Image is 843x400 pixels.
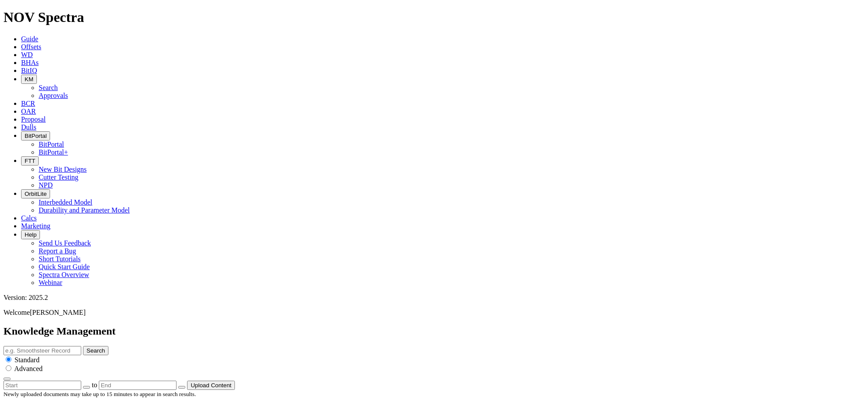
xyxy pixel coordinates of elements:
[39,141,64,148] a: BitPortal
[21,108,36,115] a: OAR
[39,239,91,247] a: Send Us Feedback
[4,325,839,337] h2: Knowledge Management
[25,158,35,164] span: FTT
[39,247,76,255] a: Report a Bug
[4,294,839,302] div: Version: 2025.2
[21,75,37,84] button: KM
[21,156,39,166] button: FTT
[21,35,38,43] a: Guide
[4,9,839,25] h1: NOV Spectra
[187,381,235,390] button: Upload Content
[21,67,37,74] a: BitIQ
[21,131,50,141] button: BitPortal
[39,166,86,173] a: New Bit Designs
[39,271,89,278] a: Spectra Overview
[83,346,108,355] button: Search
[39,173,79,181] a: Cutter Testing
[4,391,196,397] small: Newly uploaded documents may take up to 15 minutes to appear in search results.
[21,100,35,107] a: BCR
[92,381,97,389] span: to
[21,51,33,58] a: WD
[4,381,81,390] input: Start
[21,43,41,50] a: Offsets
[21,59,39,66] a: BHAs
[25,76,33,83] span: KM
[39,279,62,286] a: Webinar
[25,231,36,238] span: Help
[99,381,177,390] input: End
[39,181,53,189] a: NPD
[21,222,50,230] a: Marketing
[39,198,92,206] a: Interbedded Model
[39,263,90,270] a: Quick Start Guide
[25,191,47,197] span: OrbitLite
[39,148,68,156] a: BitPortal+
[39,92,68,99] a: Approvals
[30,309,86,316] span: [PERSON_NAME]
[39,84,58,91] a: Search
[21,115,46,123] a: Proposal
[4,309,839,317] p: Welcome
[21,123,36,131] a: Dulls
[39,206,130,214] a: Durability and Parameter Model
[21,230,40,239] button: Help
[21,189,50,198] button: OrbitLite
[21,214,37,222] a: Calcs
[25,133,47,139] span: BitPortal
[39,255,81,263] a: Short Tutorials
[14,356,40,364] span: Standard
[14,365,43,372] span: Advanced
[4,346,81,355] input: e.g. Smoothsteer Record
